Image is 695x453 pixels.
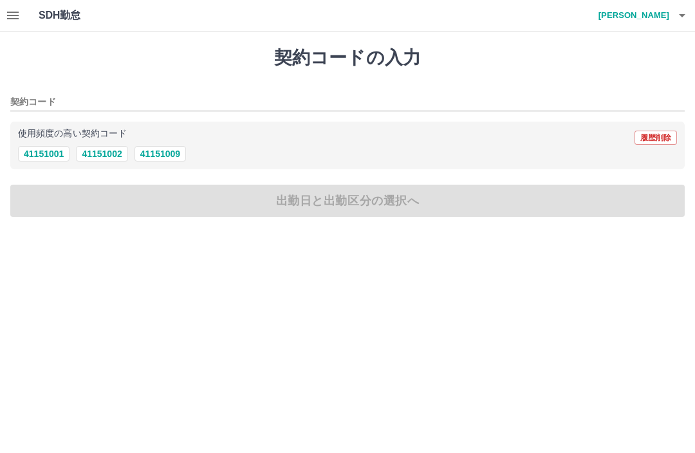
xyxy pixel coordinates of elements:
button: 41151002 [76,146,127,162]
h1: 契約コードの入力 [10,47,685,69]
button: 41151009 [134,146,186,162]
p: 使用頻度の高い契約コード [18,129,127,138]
button: 41151001 [18,146,69,162]
button: 履歴削除 [635,131,677,145]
